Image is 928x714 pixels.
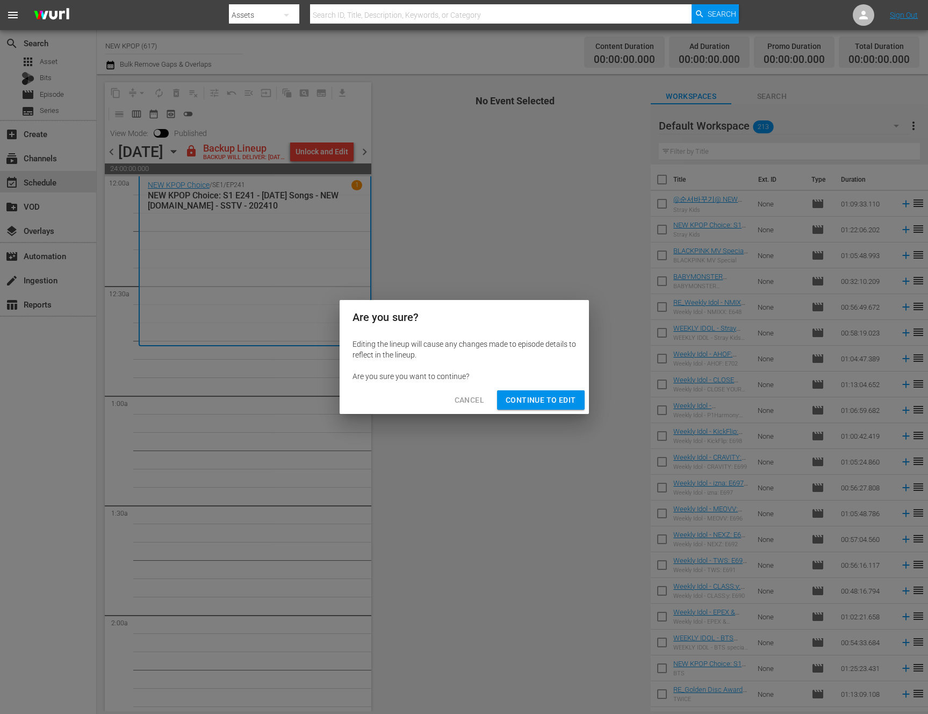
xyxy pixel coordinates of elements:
[890,11,918,19] a: Sign Out
[446,390,493,410] button: Cancel
[353,371,576,382] div: Are you sure you want to continue?
[455,394,484,407] span: Cancel
[497,390,584,410] button: Continue to Edit
[26,3,77,28] img: ans4CAIJ8jUAAAAAAAAAAAAAAAAAAAAAAAAgQb4GAAAAAAAAAAAAAAAAAAAAAAAAJMjXAAAAAAAAAAAAAAAAAAAAAAAAgAT5G...
[708,4,736,24] span: Search
[506,394,575,407] span: Continue to Edit
[6,9,19,22] span: menu
[353,339,576,360] div: Editing the lineup will cause any changes made to episode details to reflect in the lineup.
[353,309,576,326] h2: Are you sure?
